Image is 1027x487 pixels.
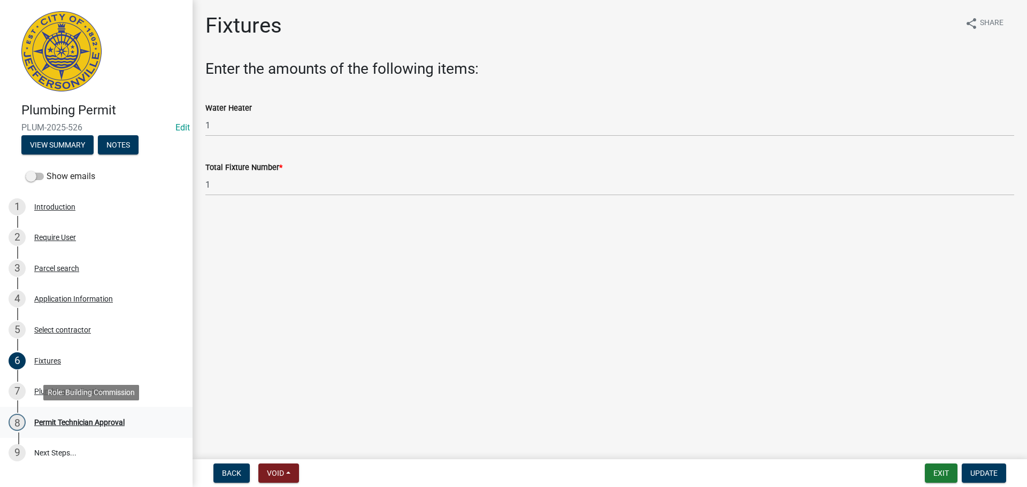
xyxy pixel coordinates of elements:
label: Show emails [26,170,95,183]
div: 6 [9,352,26,369]
div: 4 [9,290,26,307]
div: 1 [9,198,26,215]
a: Edit [175,122,190,133]
label: Water Heater [205,105,252,112]
div: Parcel search [34,265,79,272]
wm-modal-confirm: Summary [21,141,94,150]
wm-modal-confirm: Edit Application Number [175,122,190,133]
button: Back [213,463,250,483]
span: Share [980,17,1003,30]
div: 5 [9,321,26,338]
div: 2 [9,229,26,246]
div: 8 [9,414,26,431]
button: Exit [925,463,957,483]
button: Update [962,463,1006,483]
label: Total Fixture Number [205,164,282,172]
img: City of Jeffersonville, Indiana [21,11,102,91]
span: Void [267,469,284,477]
i: share [965,17,978,30]
div: Application Information [34,295,113,303]
span: Update [970,469,998,477]
span: Back [222,469,241,477]
div: 7 [9,383,26,400]
div: Require User [34,234,76,241]
h4: Plumbing Permit [21,103,184,118]
button: Void [258,463,299,483]
span: PLUM-2025-526 [21,122,171,133]
button: shareShare [956,13,1012,34]
button: View Summary [21,135,94,154]
h3: Enter the amounts of the following items: [205,60,1014,78]
div: Permit Technician Approval [34,419,125,426]
wm-modal-confirm: Notes [98,141,139,150]
div: Select contractor [34,326,91,334]
div: 9 [9,444,26,461]
button: Notes [98,135,139,154]
div: Fixtures [34,357,61,365]
div: 3 [9,260,26,277]
div: Introduction [34,203,75,211]
h1: Fixtures [205,13,282,38]
div: Role: Building Commission [43,385,139,400]
div: Plumbing Application [34,388,105,395]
